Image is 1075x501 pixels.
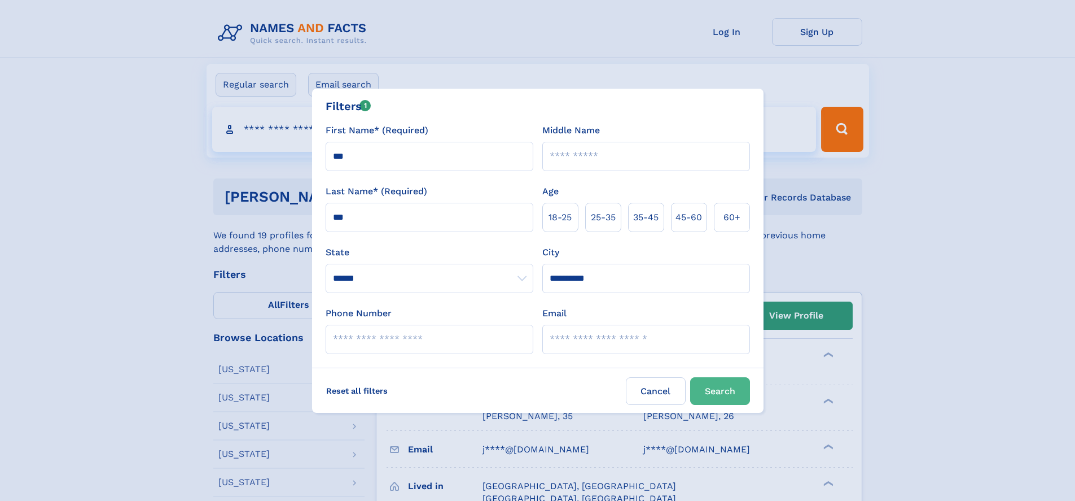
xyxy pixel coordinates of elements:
[549,211,572,224] span: 18‑25
[633,211,659,224] span: 35‑45
[326,307,392,320] label: Phone Number
[723,211,740,224] span: 60+
[542,185,559,198] label: Age
[626,377,686,405] label: Cancel
[326,246,533,259] label: State
[319,377,395,404] label: Reset all filters
[542,124,600,137] label: Middle Name
[690,377,750,405] button: Search
[542,246,559,259] label: City
[326,185,427,198] label: Last Name* (Required)
[326,98,371,115] div: Filters
[591,211,616,224] span: 25‑35
[675,211,702,224] span: 45‑60
[326,124,428,137] label: First Name* (Required)
[542,307,567,320] label: Email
